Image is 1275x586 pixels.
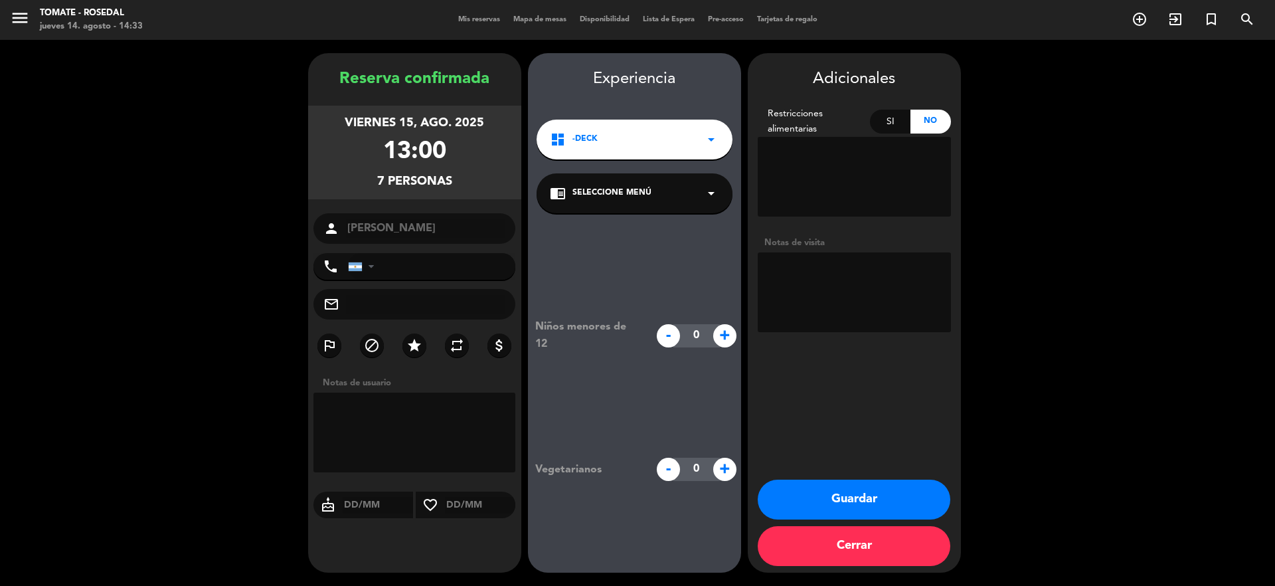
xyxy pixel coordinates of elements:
[703,132,719,147] i: arrow_drop_down
[321,338,337,353] i: outlined_flag
[750,16,824,23] span: Tarjetas de regalo
[1239,11,1255,27] i: search
[40,20,143,33] div: jueves 14. agosto - 14:33
[525,461,649,478] div: Vegetarianos
[1167,11,1183,27] i: exit_to_app
[758,480,950,520] button: Guardar
[445,497,516,514] input: DD/MM
[701,16,750,23] span: Pre-acceso
[758,526,950,566] button: Cerrar
[452,16,507,23] span: Mis reservas
[449,338,465,353] i: repeat
[657,458,680,481] span: -
[406,338,422,353] i: star
[572,187,651,200] span: Seleccione Menú
[416,497,445,513] i: favorite_border
[713,324,736,347] span: +
[758,106,871,137] div: Restricciones alimentarias
[507,16,573,23] span: Mapa de mesas
[308,66,521,92] div: Reserva confirmada
[323,221,339,237] i: person
[345,114,484,133] div: viernes 15, ago. 2025
[491,338,507,353] i: attach_money
[323,296,339,312] i: mail_outline
[377,172,452,191] div: 7 personas
[758,66,951,92] div: Adicionales
[636,16,701,23] span: Lista de Espera
[703,185,719,201] i: arrow_drop_down
[528,66,741,92] div: Experiencia
[550,132,566,147] i: dashboard
[1203,11,1219,27] i: turned_in_not
[573,16,636,23] span: Disponibilidad
[550,185,566,201] i: chrome_reader_mode
[910,110,951,134] div: No
[657,324,680,347] span: -
[10,8,30,28] i: menu
[383,133,446,172] div: 13:00
[364,338,380,353] i: block
[316,376,521,390] div: Notas de usuario
[343,497,414,514] input: DD/MM
[713,458,736,481] span: +
[323,258,339,274] i: phone
[10,8,30,33] button: menu
[1132,11,1147,27] i: add_circle_outline
[525,318,649,353] div: Niños menores de 12
[870,110,910,134] div: Si
[572,133,598,146] span: -DECK
[40,7,143,20] div: Tomate - Rosedal
[758,236,951,250] div: Notas de visita
[313,497,343,513] i: cake
[349,254,379,279] div: Argentina: +54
